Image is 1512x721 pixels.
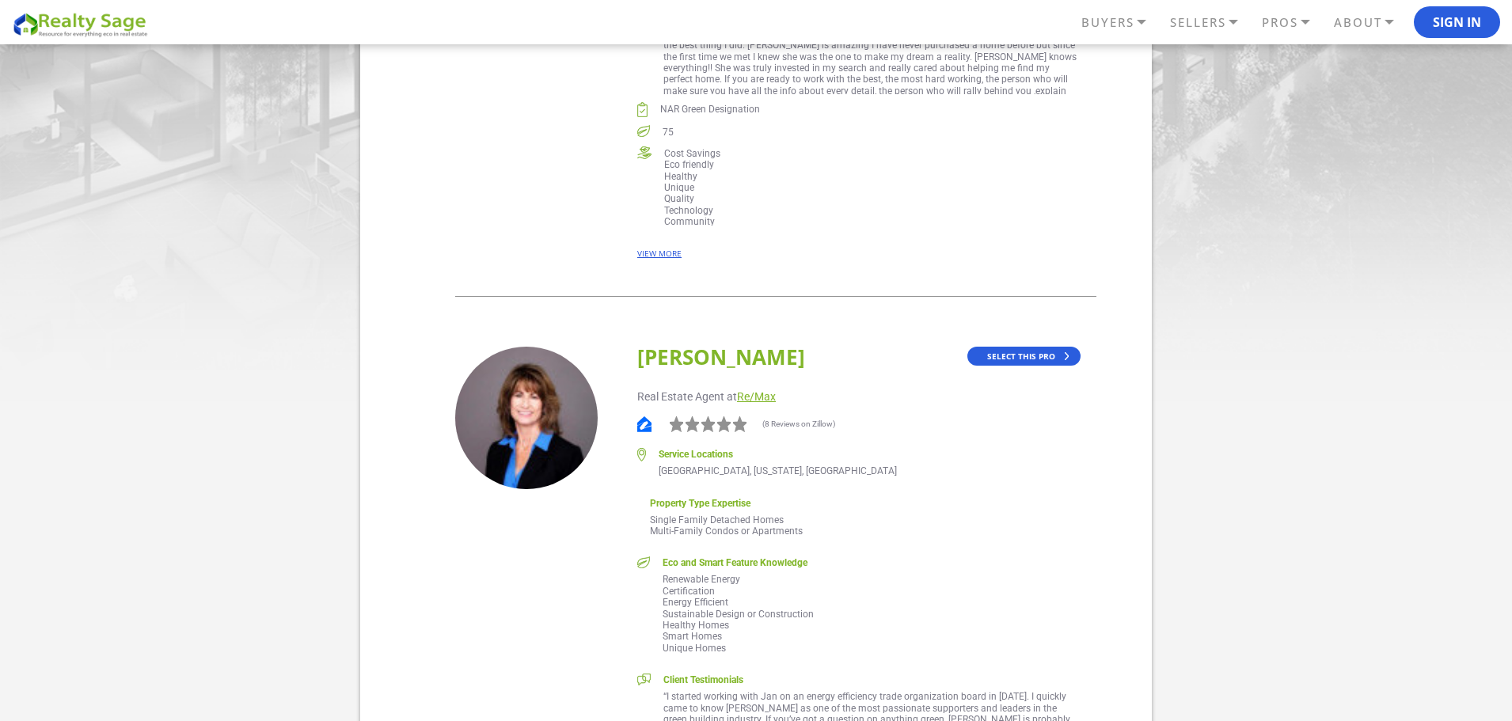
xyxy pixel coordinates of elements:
[663,15,1081,94] div: Where do I begin?? My journey to home ownership with [PERSON_NAME] being my agent began by chance...
[1077,9,1166,36] a: BUYERS
[650,497,803,537] div: Single Family Detached Homes Multi-Family Condos or Apartments
[659,450,897,459] p: Service Locations
[1414,6,1500,38] button: Sign In
[637,249,682,257] a: VIEW MORE
[12,10,154,38] img: REALTY SAGE
[650,499,803,508] p: Property Type Expertise
[663,558,814,567] p: Eco and Smart Feature Knowledge
[663,556,814,654] div: Renewable Energy Certification Energy Efficient Sustainable Design or Construction Healthy Homes ...
[659,448,897,476] div: [GEOGRAPHIC_DATA], [US_STATE], [GEOGRAPHIC_DATA]
[637,347,1081,367] h3: [PERSON_NAME]
[663,675,1081,685] p: Client Testimonials
[762,420,835,428] p: (8 Reviews on Zillow)
[664,146,741,226] div: Cost Savings Eco friendly Healthy Unique Quality Technology Community Comfort Low Maintenance Com...
[967,347,1081,366] a: SELECT THIS PRO
[455,347,598,489] img: Jan Green
[1330,9,1414,36] a: ABOUT
[737,391,776,403] a: Re/Max
[637,375,1081,403] p: Real Estate Agent at
[1166,9,1258,36] a: SELLERS
[663,125,674,138] div: 75
[660,102,760,115] div: NAR Green Designation
[1258,9,1330,36] a: PROS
